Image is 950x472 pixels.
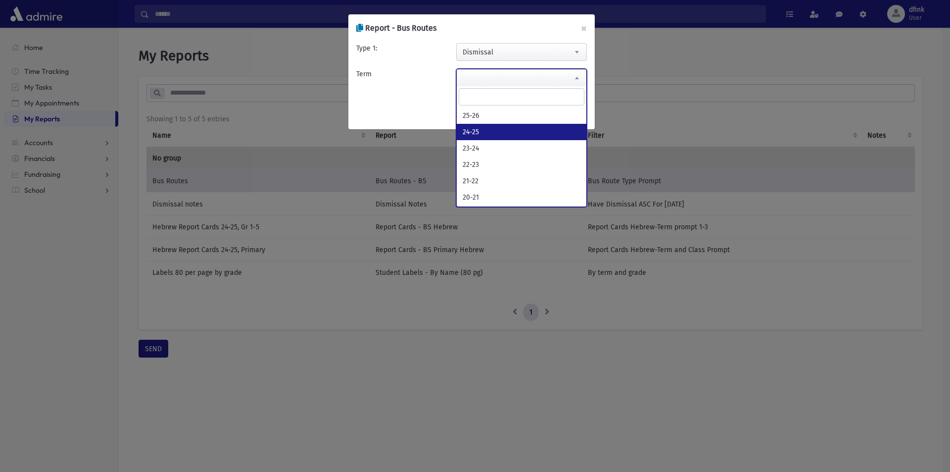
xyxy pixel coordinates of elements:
[457,206,586,222] li: 19-20
[457,44,586,61] span: Dismissal
[356,69,372,79] label: Term
[356,22,436,34] h6: Report - Bus Routes
[356,43,377,53] label: Type 1:
[457,189,586,206] li: 20-21
[457,140,586,157] li: 23-24
[457,124,586,140] li: 24-25
[456,43,587,61] span: Dismissal
[457,157,586,173] li: 22-23
[573,14,595,42] button: ×
[457,107,586,124] li: 25-26
[457,173,586,189] li: 21-22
